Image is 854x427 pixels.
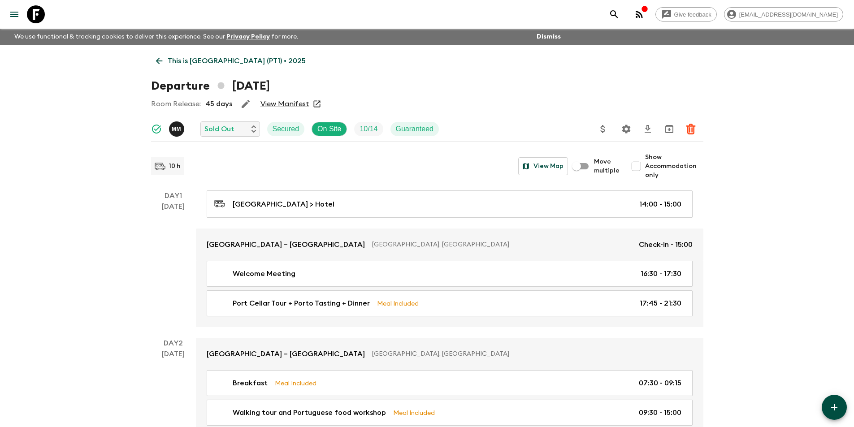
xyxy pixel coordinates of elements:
p: We use functional & tracking cookies to deliver this experience. See our for more. [11,29,302,45]
a: [GEOGRAPHIC_DATA] – [GEOGRAPHIC_DATA][GEOGRAPHIC_DATA], [GEOGRAPHIC_DATA] [196,338,703,370]
a: Welcome Meeting16:30 - 17:30 [207,261,693,287]
span: [EMAIL_ADDRESS][DOMAIN_NAME] [734,11,843,18]
a: This is [GEOGRAPHIC_DATA] (PT1) • 2025 [151,52,311,70]
a: [GEOGRAPHIC_DATA] > Hotel14:00 - 15:00 [207,190,693,218]
p: Meal Included [275,378,316,388]
button: search adventures [605,5,623,23]
p: Secured [273,124,299,134]
a: Walking tour and Portuguese food workshopMeal Included09:30 - 15:00 [207,400,693,426]
div: [DATE] [162,201,185,327]
p: 45 days [205,99,232,109]
button: Settings [617,120,635,138]
p: 10 / 14 [360,124,377,134]
p: [GEOGRAPHIC_DATA] – [GEOGRAPHIC_DATA] [207,349,365,359]
p: Welcome Meeting [233,268,295,279]
button: Delete [682,120,700,138]
p: Guaranteed [396,124,434,134]
p: [GEOGRAPHIC_DATA], [GEOGRAPHIC_DATA] [372,240,632,249]
div: [EMAIL_ADDRESS][DOMAIN_NAME] [724,7,843,22]
svg: Synced Successfully [151,124,162,134]
p: This is [GEOGRAPHIC_DATA] (PT1) • 2025 [168,56,306,66]
p: [GEOGRAPHIC_DATA] > Hotel [233,199,334,210]
p: [GEOGRAPHIC_DATA], [GEOGRAPHIC_DATA] [372,349,685,358]
a: Port Cellar Tour + Porto Tasting + DinnerMeal Included17:45 - 21:30 [207,290,693,316]
p: M M [172,125,181,133]
a: Give feedback [655,7,717,22]
p: 14:00 - 15:00 [639,199,681,210]
p: Breakfast [233,378,268,388]
div: On Site [312,122,347,136]
p: 10 h [169,162,181,171]
div: Secured [267,122,305,136]
a: Privacy Policy [226,34,270,40]
button: Archive (Completed, Cancelled or Unsynced Departures only) [660,120,678,138]
button: menu [5,5,23,23]
p: On Site [317,124,341,134]
span: Mariana Martins [169,124,186,131]
a: [GEOGRAPHIC_DATA] – [GEOGRAPHIC_DATA][GEOGRAPHIC_DATA], [GEOGRAPHIC_DATA]Check-in - 15:00 [196,229,703,261]
p: Sold Out [204,124,234,134]
div: Trip Fill [354,122,383,136]
p: Meal Included [377,298,419,308]
h1: Departure [DATE] [151,77,270,95]
a: View Manifest [260,99,309,108]
p: [GEOGRAPHIC_DATA] – [GEOGRAPHIC_DATA] [207,239,365,250]
p: 07:30 - 09:15 [639,378,681,388]
p: Day 2 [151,338,196,349]
p: Walking tour and Portuguese food workshop [233,407,386,418]
button: View Map [518,157,568,175]
button: MM [169,121,186,137]
p: 09:30 - 15:00 [639,407,681,418]
p: Port Cellar Tour + Porto Tasting + Dinner [233,298,370,309]
span: Show Accommodation only [645,153,703,180]
p: 17:45 - 21:30 [640,298,681,309]
span: Move multiple [594,157,620,175]
button: Download CSV [639,120,657,138]
p: Meal Included [393,408,435,418]
p: Day 1 [151,190,196,201]
span: Give feedback [669,11,716,18]
button: Update Price, Early Bird Discount and Costs [594,120,612,138]
p: Check-in - 15:00 [639,239,693,250]
a: BreakfastMeal Included07:30 - 09:15 [207,370,693,396]
p: 16:30 - 17:30 [641,268,681,279]
button: Dismiss [534,30,563,43]
p: Room Release: [151,99,201,109]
